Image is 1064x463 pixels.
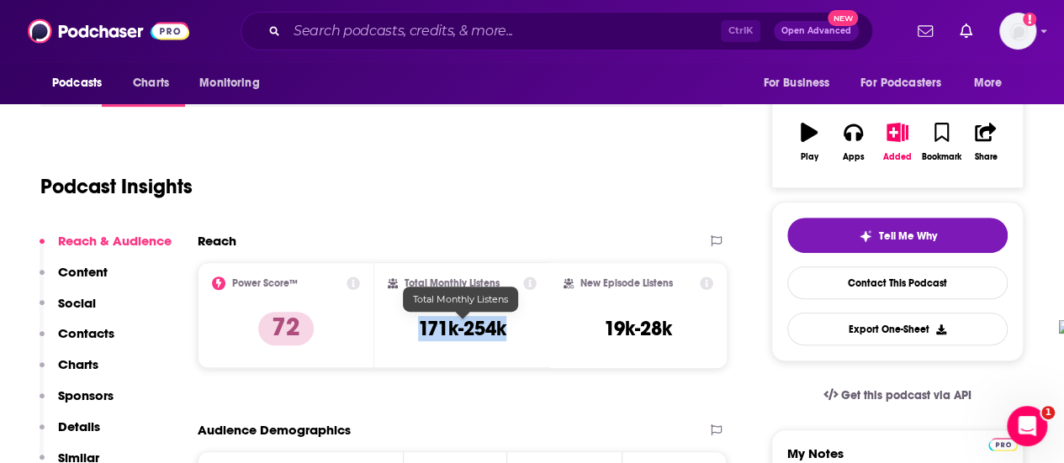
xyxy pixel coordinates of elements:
span: Get this podcast via API [841,388,971,402]
a: Get this podcast via API [810,375,985,416]
button: open menu [751,67,850,99]
button: Reach & Audience [40,233,172,264]
p: Details [58,418,100,434]
button: Content [40,264,108,295]
button: Bookmark [919,112,963,172]
p: Reach & Audience [58,233,172,249]
h2: Power Score™ [232,277,298,289]
img: User Profile [999,13,1036,50]
span: Open Advanced [781,27,851,35]
p: Sponsors [58,387,114,403]
div: Added [883,152,912,162]
a: Show notifications dropdown [911,17,940,45]
a: Contact This Podcast [787,266,1008,299]
h2: New Episode Listens [580,277,673,289]
div: Share [974,152,997,162]
button: Play [787,112,831,172]
span: Logged in as amandawoods [999,13,1036,50]
button: Sponsors [40,387,114,418]
span: Podcasts [52,71,102,95]
img: tell me why sparkle [859,229,872,243]
h2: Audience Demographics [198,422,351,438]
iframe: Intercom live chat [1007,406,1047,446]
span: More [974,71,1003,95]
p: Social [58,295,96,311]
button: open menu [850,67,966,99]
button: Show profile menu [999,13,1036,50]
a: Show notifications dropdown [953,17,979,45]
span: New [828,10,858,26]
button: open menu [188,67,281,99]
button: open menu [962,67,1024,99]
span: Charts [133,71,169,95]
button: Share [964,112,1008,172]
button: Apps [831,112,875,172]
span: 1 [1041,406,1055,419]
span: For Podcasters [860,71,941,95]
button: Details [40,418,100,450]
button: Export One-Sheet [787,313,1008,345]
p: 72 [258,312,314,345]
span: For Business [763,71,829,95]
p: Charts [58,356,98,372]
span: Ctrl K [721,20,760,42]
h2: Reach [198,233,236,249]
svg: Add a profile image [1023,13,1036,26]
h3: 171k-254k [418,316,506,341]
div: Bookmark [922,152,961,162]
span: Total Monthly Listens [413,293,508,305]
button: tell me why sparkleTell Me Why [787,218,1008,253]
input: Search podcasts, credits, & more... [287,18,721,45]
img: Podchaser - Follow, Share and Rate Podcasts [28,15,189,47]
h2: Total Monthly Listens [405,277,500,289]
button: Contacts [40,325,114,356]
span: Monitoring [199,71,259,95]
div: Apps [843,152,865,162]
p: Content [58,264,108,280]
p: Contacts [58,325,114,341]
button: Open AdvancedNew [774,21,859,41]
div: Search podcasts, credits, & more... [241,12,873,50]
span: Tell Me Why [879,229,937,243]
button: Charts [40,356,98,387]
div: Play [801,152,818,162]
h1: Podcast Insights [40,174,193,199]
a: Charts [122,67,179,99]
a: Pro website [988,435,1018,451]
button: open menu [40,67,124,99]
h3: 19k-28k [604,316,672,341]
button: Added [876,112,919,172]
button: Social [40,295,96,326]
img: Podchaser Pro [988,438,1018,451]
